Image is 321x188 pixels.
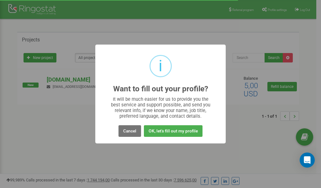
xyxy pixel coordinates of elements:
[113,85,208,93] h2: Want to fill out your profile?
[118,125,141,137] button: Cancel
[108,96,213,119] div: It will be much easier for us to provide you the best service and support possible, and send you ...
[300,153,315,168] div: Open Intercom Messenger
[144,125,203,137] button: OK, let's fill out my profile
[159,56,162,76] div: i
